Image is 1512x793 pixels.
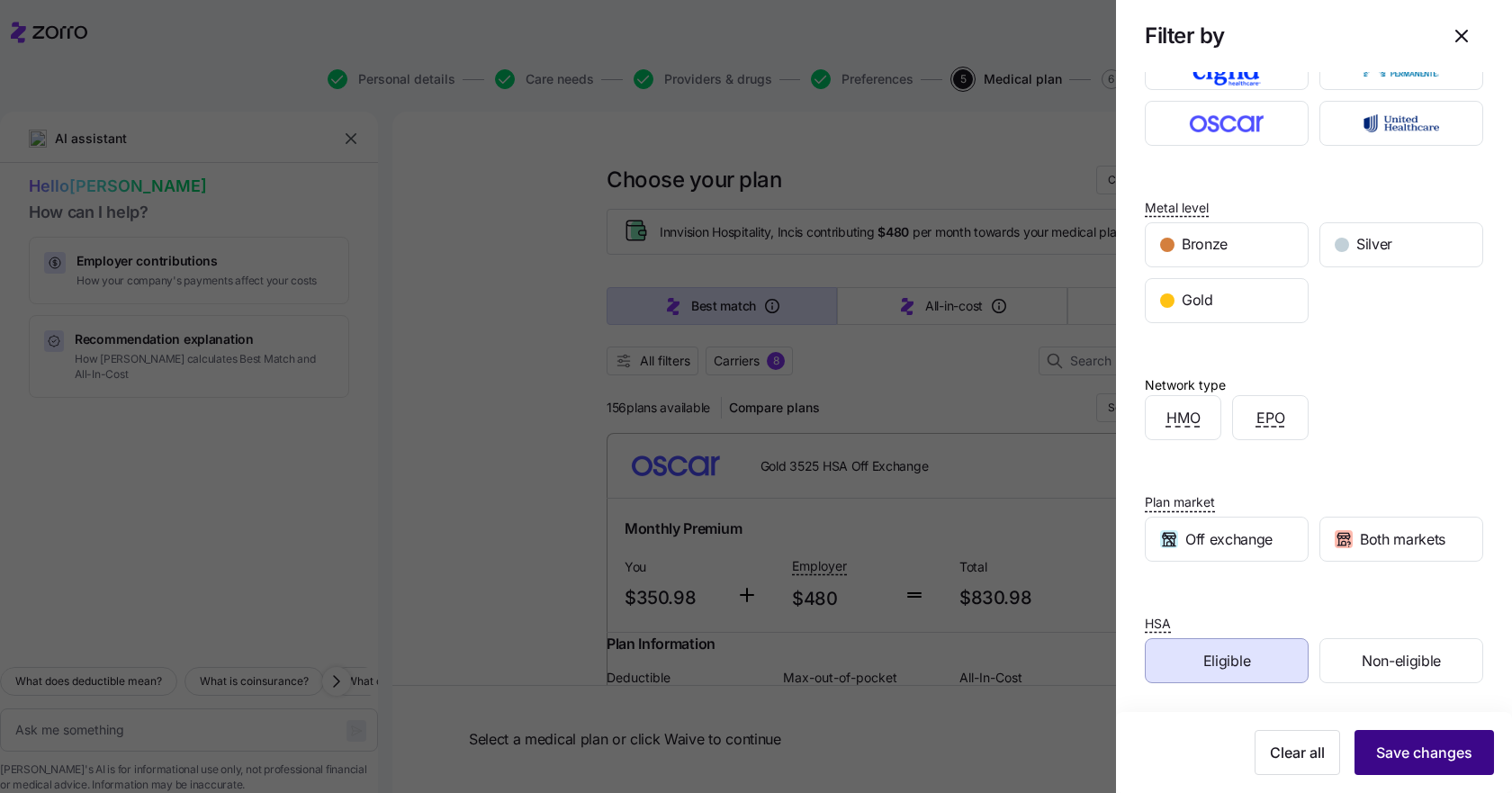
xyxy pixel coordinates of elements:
[1185,528,1273,551] span: Off exchange
[1145,199,1209,217] span: Metal level
[1376,742,1472,763] span: Save changes
[1256,407,1285,429] span: EPO
[1270,742,1325,763] span: Clear all
[1203,650,1250,672] span: Eligible
[1362,650,1441,672] span: Non-eligible
[1356,233,1392,256] span: Silver
[1161,105,1293,141] img: Oscar
[1182,233,1228,256] span: Bronze
[1145,493,1215,511] span: Plan market
[1182,289,1213,311] span: Gold
[1145,375,1226,395] div: Network type
[1145,615,1171,633] span: HSA
[1145,22,1426,50] h1: Filter by
[1255,730,1340,775] button: Clear all
[1354,730,1494,775] button: Save changes
[1166,407,1201,429] span: HMO
[1336,105,1468,141] img: UnitedHealthcare
[1360,528,1445,551] span: Both markets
